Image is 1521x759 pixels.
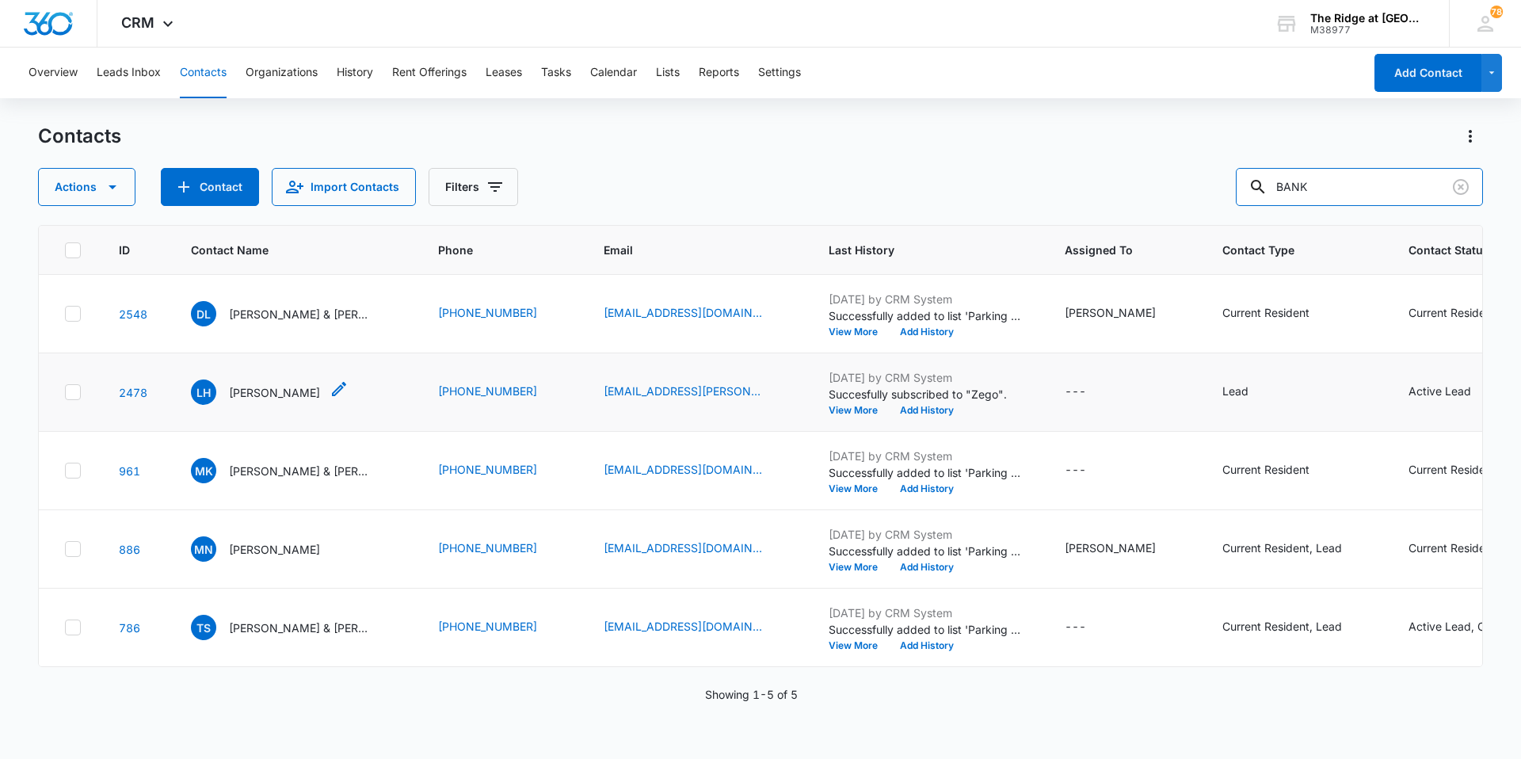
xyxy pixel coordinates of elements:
button: Overview [29,48,78,98]
span: ID [119,242,130,258]
button: Clear [1448,174,1473,200]
div: Current Resident [1222,461,1309,478]
div: Contact Name - Derek Lynch & Lacey Bankston - Select to Edit Field [191,301,400,326]
button: Contacts [180,48,227,98]
span: Contact Type [1222,242,1348,258]
p: [PERSON_NAME] & [PERSON_NAME] [229,620,372,636]
div: Email - lacey.hanner@gmail.com - Select to Edit Field [604,383,791,402]
div: Contact Type - Current Resident - Select to Edit Field [1222,461,1338,480]
div: Current Resident, Lead [1222,540,1342,556]
a: [PHONE_NUMBER] [438,383,537,399]
a: [PHONE_NUMBER] [438,461,537,478]
div: --- [1065,383,1086,402]
p: Successfully added to list 'Parking Permits'. [829,621,1027,638]
span: Contact Name [191,242,377,258]
p: [DATE] by CRM System [829,369,1027,386]
a: [PHONE_NUMBER] [438,304,537,321]
span: 78 [1490,6,1503,18]
div: [PERSON_NAME] [1065,304,1156,321]
div: Email - matthewknoedler@gmail.com - Select to Edit Field [604,461,791,480]
div: Contact Type - Current Resident, Lead - Select to Edit Field [1222,618,1370,637]
button: Reports [699,48,739,98]
div: account name [1310,12,1426,25]
button: Add Contact [1374,54,1481,92]
div: Current Resident [1409,304,1496,321]
span: MN [191,536,216,562]
div: Contact Name - Taylor Stoll & Gabriel Carrillo - Select to Edit Field [191,615,400,640]
a: Navigate to contact details page for Michael Novakovich [119,543,140,556]
p: Successfully added to list 'Parking Permits'. [829,543,1027,559]
div: Phone - 7196511895 - Select to Edit Field [438,383,566,402]
span: CRM [121,14,154,31]
a: [EMAIL_ADDRESS][DOMAIN_NAME] [604,618,762,635]
button: History [337,48,373,98]
div: Current Resident [1409,540,1496,556]
div: Assigned To - - Select to Edit Field [1065,461,1115,480]
button: Calendar [590,48,637,98]
p: [PERSON_NAME] [229,384,320,401]
div: Phone - 7706886497 - Select to Edit Field [438,461,566,480]
p: Showing 1-5 of 5 [705,686,798,703]
p: [DATE] by CRM System [829,448,1027,464]
div: Phone - 7083088308 - Select to Edit Field [438,540,566,559]
h1: Contacts [38,124,121,148]
div: Assigned To - Ernie Martinez - Select to Edit Field [1065,304,1184,323]
p: Successfully added to list 'Parking Permits'. [829,464,1027,481]
div: Contact Type - Current Resident, Lead - Select to Edit Field [1222,540,1370,559]
button: Actions [38,168,135,206]
p: [PERSON_NAME] & [PERSON_NAME] [229,306,372,322]
p: Successfully added to list 'Parking Permits'. [829,307,1027,324]
div: --- [1065,618,1086,637]
div: Active Lead [1409,383,1471,399]
div: Contact Status - Active Lead - Select to Edit Field [1409,383,1500,402]
button: Organizations [246,48,318,98]
div: Email - taylorstoll15@gmail.com - Select to Edit Field [604,618,791,637]
div: Contact Type - Lead - Select to Edit Field [1222,383,1277,402]
button: Actions [1458,124,1483,149]
button: Import Contacts [272,168,416,206]
button: View More [829,563,889,572]
a: Navigate to contact details page for Lacey Hanner Bankston [119,386,147,399]
button: Add History [889,563,965,572]
button: View More [829,327,889,337]
button: Add History [889,327,965,337]
button: Tasks [541,48,571,98]
button: Filters [429,168,518,206]
button: Lists [656,48,680,98]
p: [PERSON_NAME] [229,541,320,558]
a: [EMAIL_ADDRESS][PERSON_NAME][DOMAIN_NAME] [604,383,762,399]
span: TS [191,615,216,640]
div: Contact Name - Matthew Knoedler & Jennie Knoedler - Select to Edit Field [191,458,400,483]
div: Current Resident [1409,461,1496,478]
button: View More [829,641,889,650]
button: Leases [486,48,522,98]
button: Add Contact [161,168,259,206]
a: [EMAIL_ADDRESS][DOMAIN_NAME] [604,461,762,478]
span: MK [191,458,216,483]
button: Add History [889,406,965,415]
div: Lead [1222,383,1248,399]
a: [EMAIL_ADDRESS][DOMAIN_NAME] [604,304,762,321]
button: Settings [758,48,801,98]
span: Last History [829,242,1004,258]
div: Email - mnovakovich@gmail.com - Select to Edit Field [604,540,791,559]
div: Contact Name - Lacey Hanner Bankston - Select to Edit Field [191,379,349,405]
a: Navigate to contact details page for Derek Lynch & Lacey Bankston [119,307,147,321]
div: Contact Type - Current Resident - Select to Edit Field [1222,304,1338,323]
div: Assigned To - - Select to Edit Field [1065,618,1115,637]
button: Add History [889,484,965,494]
div: --- [1065,461,1086,480]
button: View More [829,406,889,415]
p: [DATE] by CRM System [829,291,1027,307]
p: [DATE] by CRM System [829,526,1027,543]
button: View More [829,484,889,494]
div: Phone - 7192163249 - Select to Edit Field [438,304,566,323]
a: [PHONE_NUMBER] [438,618,537,635]
div: [PERSON_NAME] [1065,540,1156,556]
p: [PERSON_NAME] & [PERSON_NAME] [229,463,372,479]
button: Add History [889,641,965,650]
div: Email - lynchderekjo@yahoo.com - Select to Edit Field [604,304,791,323]
input: Search Contacts [1236,168,1483,206]
div: Assigned To - Ernie Martinez - Select to Edit Field [1065,540,1184,559]
div: Assigned To - - Select to Edit Field [1065,383,1115,402]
